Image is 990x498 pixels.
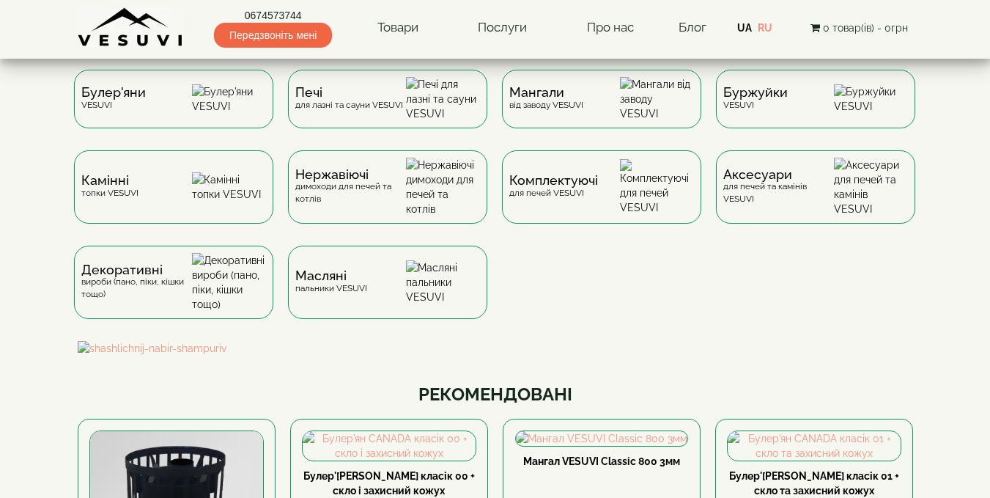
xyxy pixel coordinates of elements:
[81,87,146,98] span: Булер'яни
[572,11,649,45] a: Про нас
[620,77,694,121] img: Мангали від заводу VESUVI
[281,150,495,246] a: Нержавіючідимоходи для печей та котлів Нержавіючі димоходи для печей та котлів
[679,20,706,34] a: Блог
[295,87,403,111] div: для лазні та сауни VESUVI
[303,431,476,461] img: Булер'ян CANADA класік 00 + скло і захисний кожух
[295,169,406,180] span: Нержавіючі
[406,77,480,121] img: Печі для лазні та сауни VESUVI
[834,158,908,216] img: Аксесуари для печей та камінів VESUVI
[729,470,899,497] a: Булер'[PERSON_NAME] класік 01 + скло та захисний кожух
[295,270,367,294] div: пальники VESUVI
[509,87,583,111] div: від заводу VESUVI
[723,87,788,98] span: Буржуйки
[620,159,694,215] img: Комплектуючі для печей VESUVI
[281,70,495,150] a: Печідля лазні та сауни VESUVI Печі для лазні та сауни VESUVI
[295,270,367,282] span: Масляні
[214,8,332,23] a: 0674573744
[723,169,834,205] div: для печей та камінів VESUVI
[806,20,912,36] button: 0 товар(ів) - 0грн
[709,70,923,150] a: БуржуйкиVESUVI Буржуйки VESUVI
[823,22,908,34] span: 0 товар(ів) - 0грн
[509,175,598,199] div: для печей VESUVI
[406,158,480,216] img: Нержавіючі димоходи для печей та котлів
[81,87,146,111] div: VESUVI
[78,7,184,48] img: Завод VESUVI
[81,175,138,186] span: Камінні
[214,23,332,48] span: Передзвоніть мені
[728,431,901,461] img: Булер'ян CANADA класік 01 + скло та захисний кожух
[516,431,687,446] img: Мангал VESUVI Classic 800 3мм
[295,87,403,98] span: Печі
[192,172,266,202] img: Камінні топки VESUVI
[737,22,752,34] a: UA
[67,70,281,150] a: Булер'яниVESUVI Булер'яни VESUVI
[303,470,475,497] a: Булер'[PERSON_NAME] класік 00 + скло і захисний кожух
[81,175,138,199] div: топки VESUVI
[406,260,480,304] img: Масляні пальники VESUVI
[495,150,709,246] a: Комплектуючідля печей VESUVI Комплектуючі для печей VESUVI
[709,150,923,246] a: Аксесуаридля печей та камінів VESUVI Аксесуари для печей та камінів VESUVI
[363,11,433,45] a: Товари
[67,246,281,341] a: Декоративнівироби (пано, піки, кішки тощо) Декоративні вироби (пано, піки, кішки тощо)
[192,253,266,312] img: Декоративні вироби (пано, піки, кішки тощо)
[723,87,788,111] div: VESUVI
[495,70,709,150] a: Мангаливід заводу VESUVI Мангали від заводу VESUVI
[523,455,680,467] a: Мангал VESUVI Classic 800 3мм
[295,169,406,205] div: димоходи для печей та котлів
[67,150,281,246] a: Каміннітопки VESUVI Камінні топки VESUVI
[81,264,192,301] div: вироби (пано, піки, кішки тощо)
[81,264,192,276] span: Декоративні
[758,22,772,34] a: RU
[834,84,908,114] img: Буржуйки VESUVI
[509,87,583,98] span: Мангали
[723,169,834,180] span: Аксесуари
[192,84,266,114] img: Булер'яни VESUVI
[463,11,542,45] a: Послуги
[78,341,913,356] img: shashlichnij-nabir-shampuriv
[509,175,598,186] span: Комплектуючі
[281,246,495,341] a: Масляніпальники VESUVI Масляні пальники VESUVI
